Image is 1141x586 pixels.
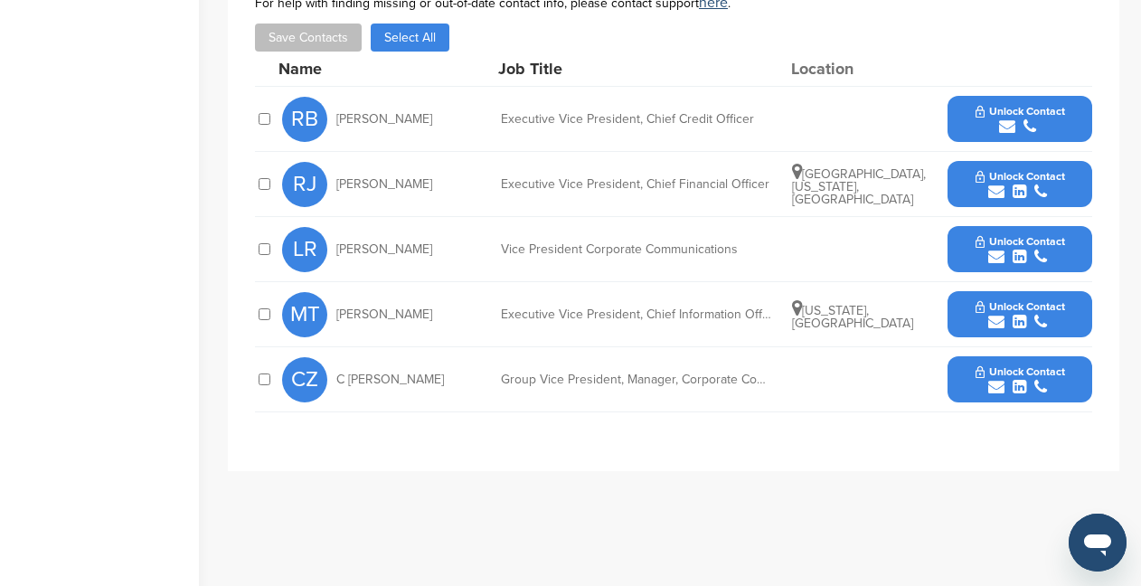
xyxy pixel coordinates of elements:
[954,222,1087,277] button: Unlock Contact
[336,243,432,256] span: [PERSON_NAME]
[976,365,1065,378] span: Unlock Contact
[976,170,1065,183] span: Unlock Contact
[501,243,772,256] div: Vice President Corporate Communications
[501,113,772,126] div: Executive Vice President, Chief Credit Officer
[278,61,477,77] div: Name
[792,166,926,207] span: [GEOGRAPHIC_DATA], [US_STATE], [GEOGRAPHIC_DATA]
[954,92,1087,146] button: Unlock Contact
[791,61,927,77] div: Location
[498,61,769,77] div: Job Title
[501,373,772,386] div: Group Vice President, Manager, Corporate Communications at [PERSON_NAME] Bank
[976,235,1065,248] span: Unlock Contact
[501,178,772,191] div: Executive Vice President, Chief Financial Officer
[336,308,432,321] span: [PERSON_NAME]
[336,113,432,126] span: [PERSON_NAME]
[282,227,327,272] span: LR
[336,373,444,386] span: C [PERSON_NAME]
[282,292,327,337] span: MT
[255,24,362,52] button: Save Contacts
[282,357,327,402] span: CZ
[954,157,1087,212] button: Unlock Contact
[282,162,327,207] span: RJ
[954,288,1087,342] button: Unlock Contact
[976,105,1065,118] span: Unlock Contact
[336,178,432,191] span: [PERSON_NAME]
[282,97,327,142] span: RB
[371,24,449,52] button: Select All
[792,303,913,331] span: [US_STATE], [GEOGRAPHIC_DATA]
[954,353,1087,407] button: Unlock Contact
[501,308,772,321] div: Executive Vice President, Chief Information Officer
[1069,514,1127,572] iframe: Button to launch messaging window
[976,300,1065,313] span: Unlock Contact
